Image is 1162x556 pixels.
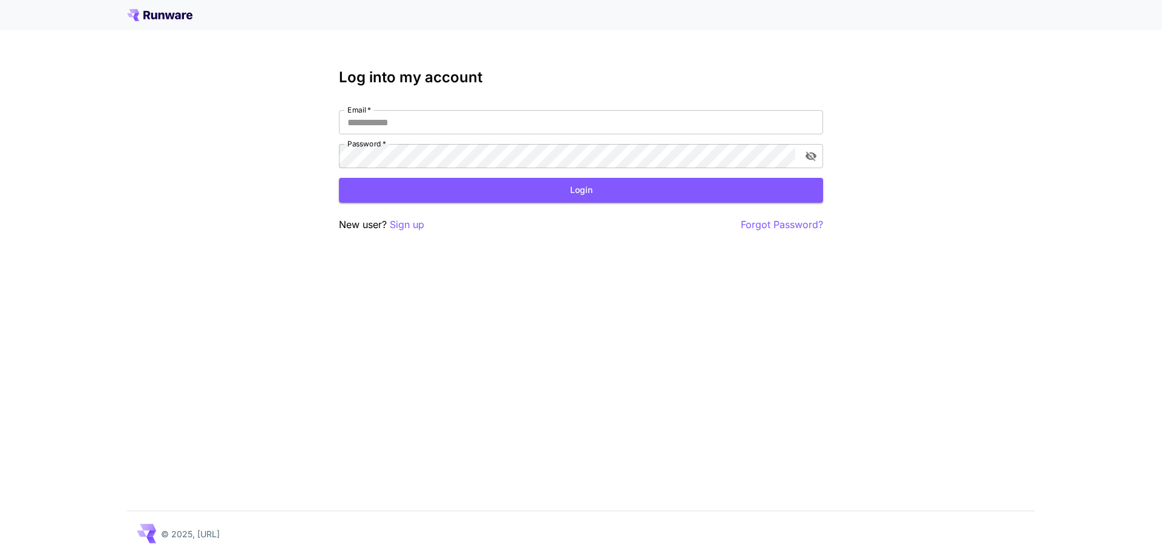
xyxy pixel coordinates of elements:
[161,528,220,540] p: © 2025, [URL]
[800,145,822,167] button: toggle password visibility
[347,139,386,149] label: Password
[339,217,424,232] p: New user?
[339,178,823,203] button: Login
[339,69,823,86] h3: Log into my account
[390,217,424,232] button: Sign up
[741,217,823,232] button: Forgot Password?
[347,105,371,115] label: Email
